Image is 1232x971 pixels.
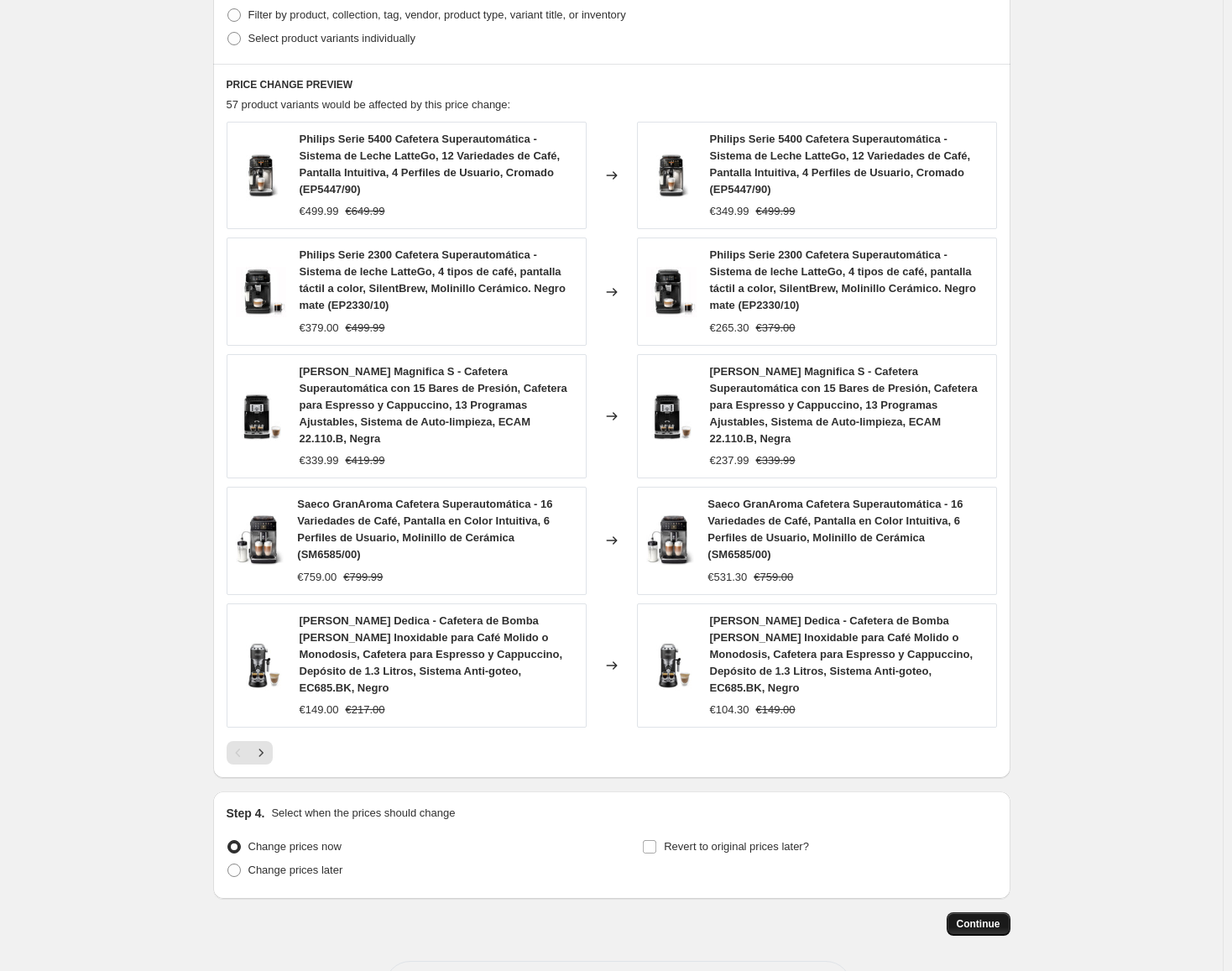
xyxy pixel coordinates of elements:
[710,614,974,694] span: [PERSON_NAME] Dedica - Cafetera de Bomba [PERSON_NAME] Inoxidable para Café Molido o Monodosis, C...
[300,614,563,694] span: [PERSON_NAME] Dedica - Cafetera de Bomba [PERSON_NAME] Inoxidable para Café Molido o Monodosis, C...
[236,267,286,317] img: 71qbGYx5YDL_80x.jpg
[756,452,796,469] strike: €339.99
[754,569,793,586] strike: €759.00
[756,320,796,337] strike: €379.00
[756,702,796,718] strike: €149.00
[710,365,978,445] span: [PERSON_NAME] Magnifica S - Cafetera Superautomática con 15 Bares de Presión, Cafetera para Espre...
[271,805,455,822] p: Select when the prices should change
[297,569,337,586] div: €759.00
[227,741,273,765] nav: Pagination
[300,702,339,718] div: €149.00
[707,569,747,586] div: €531.30
[236,391,286,441] img: 61uFzF02zmL_80x.jpg
[227,78,997,91] h6: PRICE CHANGE PREVIEW
[248,840,342,853] span: Change prices now
[248,32,415,44] span: Select product variants individually
[646,267,697,317] img: 71qbGYx5YDL_80x.jpg
[346,203,385,220] strike: €649.99
[248,864,343,876] span: Change prices later
[646,515,695,566] img: 719pQDvsM2L_80x.jpg
[710,203,749,220] div: €349.99
[346,320,385,337] strike: €499.99
[236,640,286,691] img: 61ZhjaVsE5L_80x.jpg
[236,150,286,201] img: 61651R8ucjL_80x.jpg
[756,203,796,220] strike: €499.99
[300,248,566,311] span: Philips Serie 2300 Cafetera Superautomática - Sistema de leche LatteGo, 4 tipos de café, pantalla...
[249,741,273,765] button: Next
[300,133,561,196] span: Philips Serie 5400 Cafetera Superautomática - Sistema de Leche LatteGo, 12 Variedades de Café, Pa...
[300,365,567,445] span: [PERSON_NAME] Magnifica S - Cafetera Superautomática con 15 Bares de Presión, Cafetera para Espre...
[300,320,339,337] div: €379.00
[947,912,1010,936] button: Continue
[707,498,963,561] span: Saeco GranAroma Cafetera Superautomática - 16 Variedades de Café, Pantalla en Color Intuitiva, 6 ...
[227,98,511,111] span: 57 product variants would be affected by this price change:
[346,452,385,469] strike: €419.99
[710,248,976,311] span: Philips Serie 2300 Cafetera Superautomática - Sistema de leche LatteGo, 4 tipos de café, pantalla...
[664,840,809,853] span: Revert to original prices later?
[710,320,749,337] div: €265.30
[646,640,697,691] img: 61ZhjaVsE5L_80x.jpg
[710,452,749,469] div: €237.99
[343,569,383,586] strike: €799.99
[297,498,552,561] span: Saeco GranAroma Cafetera Superautomática - 16 Variedades de Café, Pantalla en Color Intuitiva, 6 ...
[248,8,626,21] span: Filter by product, collection, tag, vendor, product type, variant title, or inventory
[227,805,265,822] h2: Step 4.
[346,702,385,718] strike: €217.00
[236,515,285,566] img: 719pQDvsM2L_80x.jpg
[646,391,697,441] img: 61uFzF02zmL_80x.jpg
[957,917,1000,931] span: Continue
[646,150,697,201] img: 61651R8ucjL_80x.jpg
[710,133,971,196] span: Philips Serie 5400 Cafetera Superautomática - Sistema de Leche LatteGo, 12 Variedades de Café, Pa...
[300,452,339,469] div: €339.99
[300,203,339,220] div: €499.99
[710,702,749,718] div: €104.30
